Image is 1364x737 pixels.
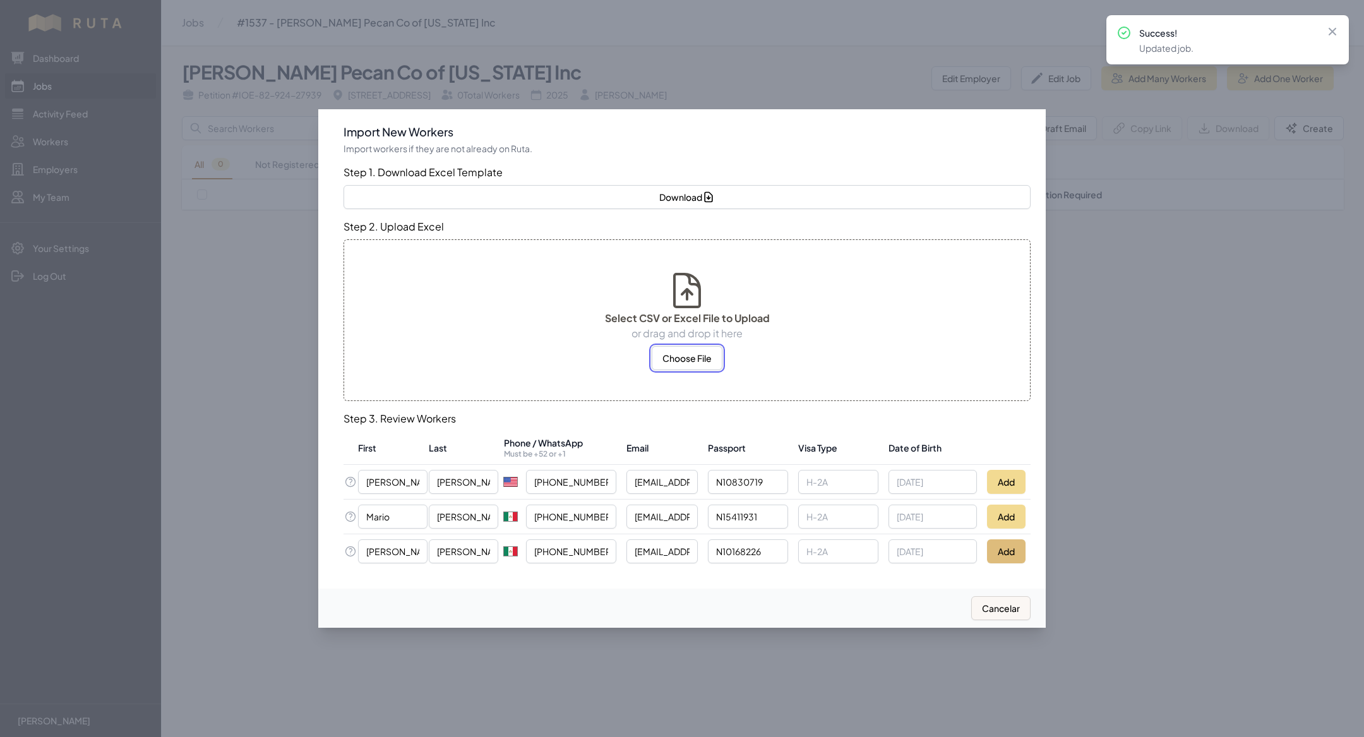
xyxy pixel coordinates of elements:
h3: Step 3. Review Workers [344,411,1031,426]
th: Last [428,431,499,465]
th: Phone / WhatsApp [499,431,621,465]
th: Email [621,431,703,465]
th: Passport [703,431,793,465]
p: Import workers if they are not already on Ruta. [344,142,1031,155]
input: Enter phone number [526,505,616,529]
p: or drag and drop it here [605,326,770,341]
th: Visa Type [793,431,884,465]
p: Select CSV or Excel File to Upload [605,311,770,326]
input: Enter phone number [526,470,616,494]
button: Add [987,505,1026,529]
h3: Step 2. Upload Excel [344,219,1031,234]
input: Enter phone number [526,539,616,563]
button: Add [987,470,1026,494]
button: Cancelar [971,596,1031,620]
p: Must be +52 or +1 [504,449,616,459]
button: Add [987,539,1026,563]
th: First [357,431,428,465]
th: Date of Birth [883,431,981,465]
button: Download [344,185,1031,209]
h3: Step 1. Download Excel Template [344,165,1031,180]
h3: Import New Workers [344,124,1031,140]
p: Success! [1139,27,1316,39]
p: Updated job. [1139,42,1316,54]
button: Choose File [652,346,722,370]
